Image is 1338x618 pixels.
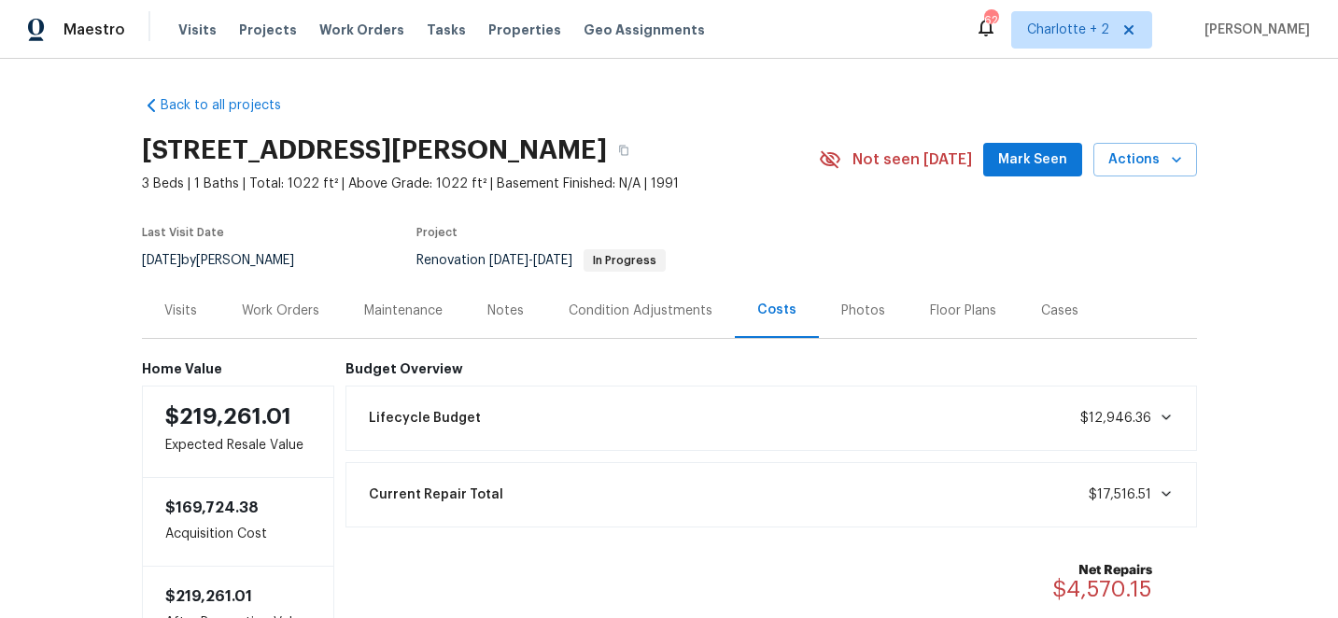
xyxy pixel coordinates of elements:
[585,255,664,266] span: In Progress
[984,11,997,30] div: 62
[369,409,481,428] span: Lifecycle Budget
[369,485,503,504] span: Current Repair Total
[416,254,666,267] span: Renovation
[165,500,259,515] span: $169,724.38
[1080,412,1151,425] span: $12,946.36
[165,405,291,428] span: $219,261.01
[488,21,561,39] span: Properties
[584,21,705,39] span: Geo Assignments
[142,141,607,160] h2: [STREET_ADDRESS][PERSON_NAME]
[416,227,458,238] span: Project
[998,148,1067,172] span: Mark Seen
[487,302,524,320] div: Notes
[165,589,252,604] span: $219,261.01
[164,302,197,320] div: Visits
[1052,578,1152,600] span: $4,570.15
[142,254,181,267] span: [DATE]
[142,227,224,238] span: Last Visit Date
[345,361,1197,376] h6: Budget Overview
[841,302,885,320] div: Photos
[852,150,972,169] span: Not seen [DATE]
[607,133,641,167] button: Copy Address
[142,478,335,566] div: Acquisition Cost
[142,175,819,193] span: 3 Beds | 1 Baths | Total: 1022 ft² | Above Grade: 1022 ft² | Basement Finished: N/A | 1991
[364,302,443,320] div: Maintenance
[1027,21,1109,39] span: Charlotte + 2
[427,23,466,36] span: Tasks
[142,386,335,478] div: Expected Resale Value
[1108,148,1182,172] span: Actions
[142,361,335,376] h6: Home Value
[142,96,321,115] a: Back to all projects
[178,21,217,39] span: Visits
[1041,302,1078,320] div: Cases
[319,21,404,39] span: Work Orders
[242,302,319,320] div: Work Orders
[239,21,297,39] span: Projects
[983,143,1082,177] button: Mark Seen
[63,21,125,39] span: Maestro
[142,249,317,272] div: by [PERSON_NAME]
[757,301,796,319] div: Costs
[569,302,712,320] div: Condition Adjustments
[1197,21,1310,39] span: [PERSON_NAME]
[489,254,572,267] span: -
[1052,561,1152,580] b: Net Repairs
[533,254,572,267] span: [DATE]
[1093,143,1197,177] button: Actions
[489,254,528,267] span: [DATE]
[1089,488,1151,501] span: $17,516.51
[930,302,996,320] div: Floor Plans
